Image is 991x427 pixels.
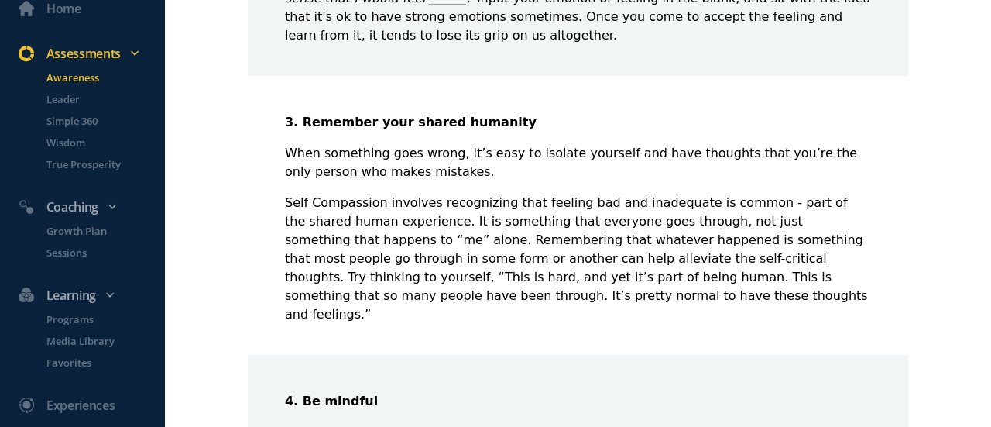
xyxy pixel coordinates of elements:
a: Growth Plan [28,223,165,239]
a: Media Library [28,333,165,349]
p: Awareness [46,70,162,85]
p: True Prosperity [46,157,162,172]
strong: 4. Be mindful [285,394,378,408]
a: Sessions [28,245,165,260]
a: Leader [28,91,165,107]
p: Sessions [46,245,162,260]
a: Programs [28,312,165,327]
a: True Prosperity [28,157,165,172]
div: Coaching [9,197,171,217]
div: Assessments [9,43,171,64]
p: Growth Plan [46,223,162,239]
p: Simple 360 [46,113,162,129]
p: Programs [46,312,162,327]
p: When something goes wrong, it’s easy to isolate yourself and have thoughts that you’re the only p... [285,144,871,181]
a: Simple 360 [28,113,165,129]
p: Leader [46,91,162,107]
div: Experiences [46,395,115,415]
strong: 3. Remember your shared humanity [285,115,537,129]
p: Wisdom [46,135,162,150]
p: Favorites [46,355,162,370]
p: Self Compassion involves recognizing that feeling bad and inadequate is common - part of the shar... [285,194,871,324]
div: Learning [9,285,171,305]
a: Wisdom [28,135,165,150]
p: Media Library [46,333,162,349]
a: Awareness [28,70,165,85]
a: Favorites [28,355,165,370]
